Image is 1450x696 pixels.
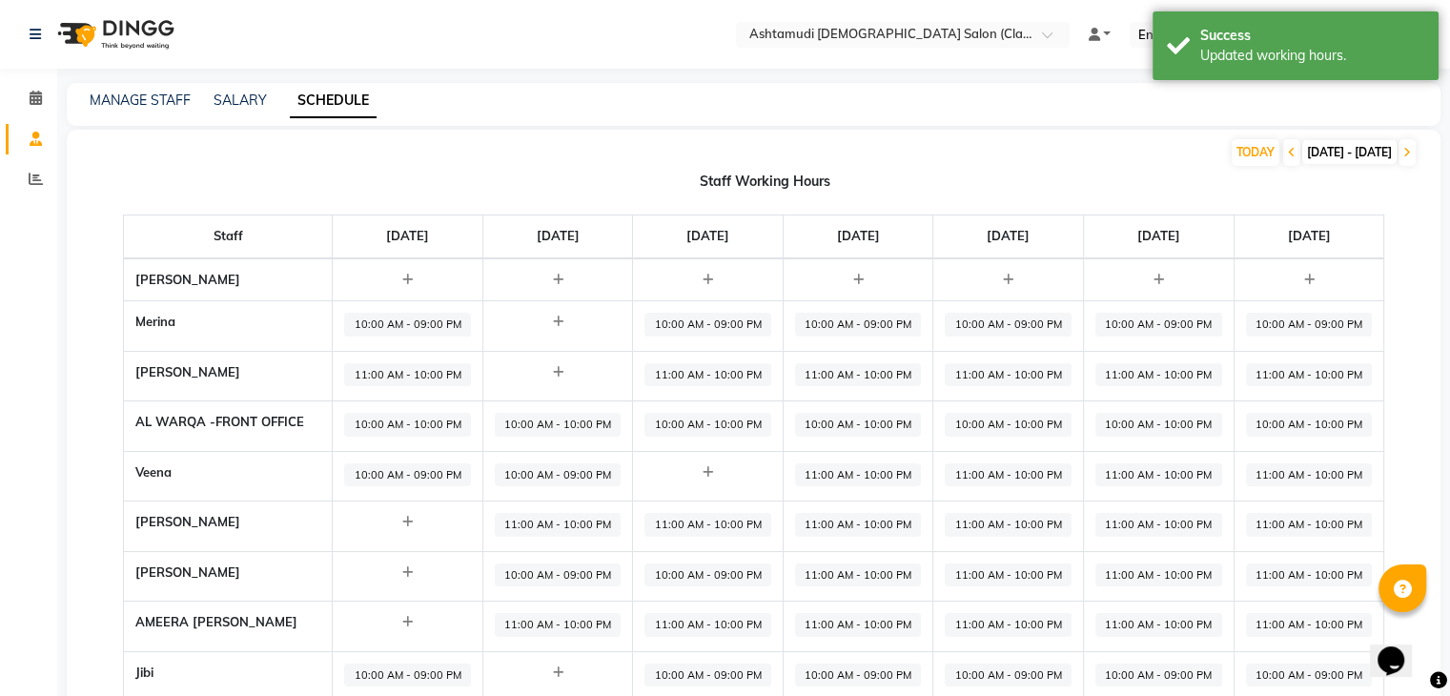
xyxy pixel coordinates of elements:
[945,463,1072,487] span: 11:00 AM - 10:00 PM
[1246,613,1373,637] span: 11:00 AM - 10:00 PM
[290,84,377,118] a: SCHEDULE
[1200,26,1424,46] div: Success
[344,413,471,437] span: 10:00 AM - 10:00 PM
[123,215,332,258] th: Staff
[1246,413,1373,437] span: 10:00 AM - 10:00 PM
[795,613,922,637] span: 11:00 AM - 10:00 PM
[945,313,1072,337] span: 10:00 AM - 09:00 PM
[783,215,933,258] th: [DATE]
[344,664,471,687] span: 10:00 AM - 09:00 PM
[123,602,332,652] th: AMEERA [PERSON_NAME]
[1095,413,1222,437] span: 10:00 AM - 10:00 PM
[1246,363,1373,387] span: 11:00 AM - 10:00 PM
[1234,215,1384,258] th: [DATE]
[644,664,771,687] span: 10:00 AM - 09:00 PM
[123,451,332,502] th: Veena
[123,401,332,452] th: AL WARQA -FRONT OFFICE
[1095,613,1222,637] span: 11:00 AM - 10:00 PM
[795,563,922,587] span: 11:00 AM - 10:00 PM
[644,313,771,337] span: 10:00 AM - 09:00 PM
[945,413,1072,437] span: 10:00 AM - 10:00 PM
[1200,46,1424,66] div: Updated working hours.
[945,563,1072,587] span: 11:00 AM - 10:00 PM
[933,215,1084,258] th: [DATE]
[344,463,471,487] span: 10:00 AM - 09:00 PM
[123,258,332,301] th: [PERSON_NAME]
[795,363,922,387] span: 11:00 AM - 10:00 PM
[49,8,179,61] img: logo
[945,363,1072,387] span: 11:00 AM - 10:00 PM
[482,215,633,258] th: [DATE]
[495,563,622,587] span: 10:00 AM - 09:00 PM
[795,463,922,487] span: 11:00 AM - 10:00 PM
[795,413,922,437] span: 10:00 AM - 10:00 PM
[1095,513,1222,537] span: 11:00 AM - 10:00 PM
[1232,139,1279,166] div: TODAY
[1095,313,1222,337] span: 10:00 AM - 09:00 PM
[123,551,332,602] th: [PERSON_NAME]
[1084,215,1235,258] th: [DATE]
[1095,363,1222,387] span: 11:00 AM - 10:00 PM
[495,513,622,537] span: 11:00 AM - 10:00 PM
[1302,140,1397,164] span: [DATE] - [DATE]
[795,513,922,537] span: 11:00 AM - 10:00 PM
[795,664,922,687] span: 10:00 AM - 09:00 PM
[644,363,771,387] span: 11:00 AM - 10:00 PM
[945,513,1072,537] span: 11:00 AM - 10:00 PM
[495,613,622,637] span: 11:00 AM - 10:00 PM
[123,502,332,552] th: [PERSON_NAME]
[344,313,471,337] span: 10:00 AM - 09:00 PM
[1246,313,1373,337] span: 10:00 AM - 09:00 PM
[123,351,332,401] th: [PERSON_NAME]
[1095,463,1222,487] span: 11:00 AM - 10:00 PM
[644,613,771,637] span: 11:00 AM - 10:00 PM
[1246,664,1373,687] span: 10:00 AM - 09:00 PM
[1095,563,1222,587] span: 11:00 AM - 10:00 PM
[495,463,622,487] span: 10:00 AM - 09:00 PM
[1246,563,1373,587] span: 11:00 AM - 10:00 PM
[644,413,771,437] span: 10:00 AM - 10:00 PM
[644,513,771,537] span: 11:00 AM - 10:00 PM
[1095,664,1222,687] span: 10:00 AM - 09:00 PM
[333,215,483,258] th: [DATE]
[90,92,191,109] a: MANAGE STAFF
[495,413,622,437] span: 10:00 AM - 10:00 PM
[633,215,784,258] th: [DATE]
[1370,620,1431,677] iframe: chat widget
[795,313,922,337] span: 10:00 AM - 09:00 PM
[344,363,471,387] span: 11:00 AM - 10:00 PM
[945,613,1072,637] span: 11:00 AM - 10:00 PM
[90,172,1440,192] div: Staff Working Hours
[644,563,771,587] span: 10:00 AM - 09:00 PM
[1246,463,1373,487] span: 11:00 AM - 10:00 PM
[1246,513,1373,537] span: 11:00 AM - 10:00 PM
[123,301,332,352] th: Merina
[945,664,1072,687] span: 10:00 AM - 09:00 PM
[214,92,267,109] a: SALARY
